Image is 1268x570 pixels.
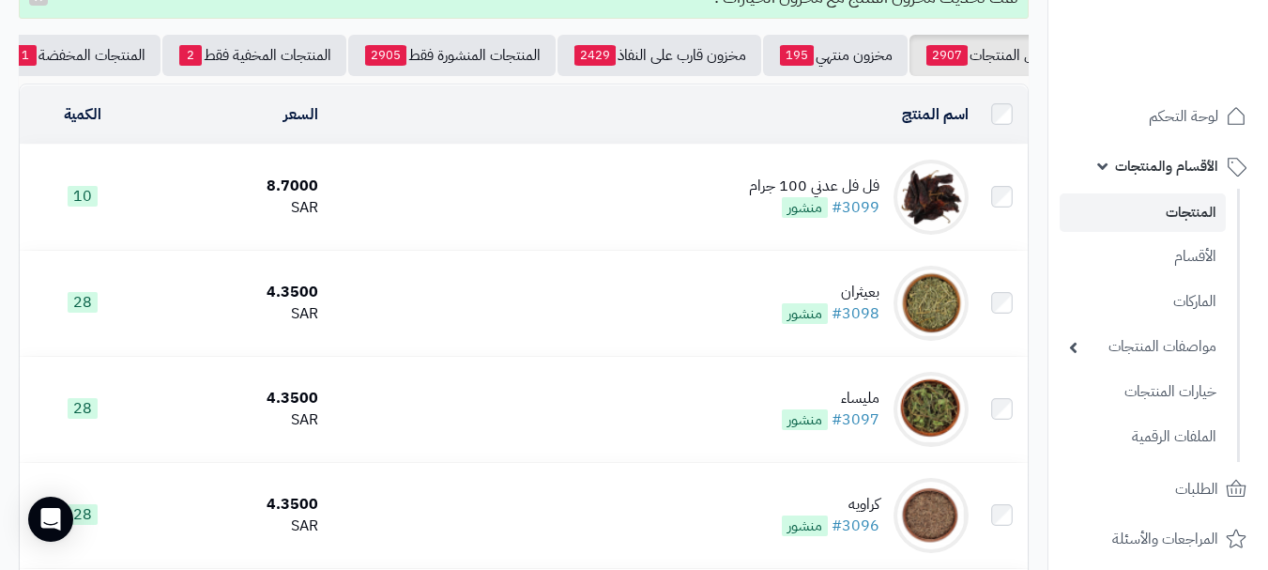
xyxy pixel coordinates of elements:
[64,103,101,126] a: الكمية
[68,398,98,419] span: 28
[162,35,346,76] a: المنتجات المخفية فقط2
[832,515,879,537] a: #3096
[832,302,879,325] a: #3098
[1175,476,1218,502] span: الطلبات
[909,35,1054,76] a: كل المنتجات2907
[894,160,969,235] img: فل فل عدني 100 جرام
[558,35,761,76] a: مخزون قارب على النفاذ2429
[832,408,879,431] a: #3097
[1060,237,1226,277] a: الأقسام
[782,303,828,324] span: منشور
[782,409,828,430] span: منشور
[152,176,318,197] div: 8.7000
[1060,467,1257,512] a: الطلبات
[152,197,318,219] div: SAR
[14,45,37,66] span: 1
[68,292,98,313] span: 28
[68,186,98,207] span: 10
[1149,103,1218,130] span: لوحة التحكم
[782,516,828,536] span: منشور
[152,388,318,409] div: 4.3500
[902,103,969,126] a: اسم المنتج
[1060,193,1226,232] a: المنتجات
[1140,46,1250,85] img: logo-2.png
[763,35,908,76] a: مخزون منتهي195
[365,45,406,66] span: 2905
[1060,94,1257,139] a: لوحة التحكم
[926,45,968,66] span: 2907
[1060,327,1226,367] a: مواصفات المنتجات
[1060,372,1226,412] a: خيارات المنتجات
[152,409,318,431] div: SAR
[1112,526,1218,552] span: المراجعات والأسئلة
[179,45,202,66] span: 2
[782,282,879,303] div: بعيثران
[894,372,969,447] img: مليساء
[894,266,969,341] img: بعيثران
[1115,153,1218,179] span: الأقسام والمنتجات
[1060,516,1257,562] a: المراجعات والأسئلة
[832,196,879,219] a: #3099
[782,197,828,218] span: منشور
[348,35,556,76] a: المنتجات المنشورة فقط2905
[574,45,616,66] span: 2429
[152,494,318,516] div: 4.3500
[782,388,879,409] div: مليساء
[152,303,318,325] div: SAR
[1060,417,1226,457] a: الملفات الرقمية
[283,103,318,126] a: السعر
[782,494,879,516] div: كراويه
[68,504,98,525] span: 28
[749,176,879,197] div: فل فل عدني 100 جرام
[152,282,318,303] div: 4.3500
[1060,282,1226,322] a: الماركات
[894,478,969,553] img: كراويه
[28,497,73,542] div: Open Intercom Messenger
[780,45,814,66] span: 195
[152,516,318,537] div: SAR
